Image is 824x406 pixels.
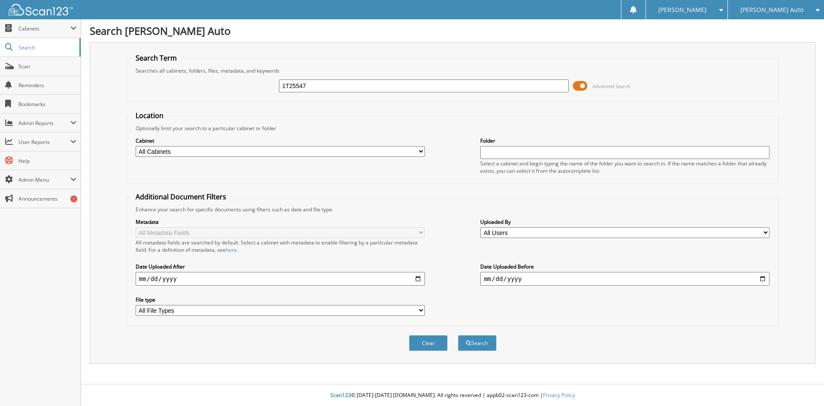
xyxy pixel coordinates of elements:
span: Admin Menu [18,176,70,183]
span: Announcements [18,195,76,202]
span: Scan123 [330,391,351,399]
label: File type [136,296,425,303]
div: Searches all cabinets, folders, files, metadata, and keywords [131,67,774,74]
span: Cabinets [18,25,70,32]
label: Uploaded By [480,218,769,226]
span: Bookmarks [18,101,76,108]
span: Reminders [18,82,76,89]
h1: Search [PERSON_NAME] Auto [90,24,815,38]
div: Optionally limit your search to a particular cabinet or folder [131,125,774,132]
label: Cabinet [136,137,425,144]
span: [PERSON_NAME] Auto [740,7,803,12]
input: end [480,272,769,286]
span: User Reports [18,138,70,146]
div: 1 [70,195,77,202]
span: [PERSON_NAME] [658,7,706,12]
span: Search [18,44,75,51]
a: Privacy Policy [543,391,575,399]
label: Metadata [136,218,425,226]
div: Enhance your search for specific documents using filters such as date and file type. [131,206,774,213]
legend: Location [131,111,168,120]
span: Advanced Search [592,83,630,89]
span: Admin Reports [18,119,70,127]
div: Select a cabinet and begin typing the name of the folder you want to search in. If the name match... [480,160,769,174]
img: scan123-logo-white.svg [9,4,73,15]
input: start [136,272,425,286]
span: Scan [18,63,76,70]
button: Search [458,335,497,351]
legend: Additional Document Filters [131,192,230,201]
label: Date Uploaded Before [480,263,769,270]
label: Date Uploaded After [136,263,425,270]
span: Help [18,157,76,165]
legend: Search Term [131,53,181,63]
button: Clear [409,335,448,351]
div: All metadata fields are searched by default. Select a cabinet with metadata to enable filtering b... [136,239,425,253]
div: © [DATE]-[DATE] [DOMAIN_NAME]. All rights reserved | appb02-scan123-com | [81,385,824,406]
a: here [226,246,237,253]
label: Folder [480,137,769,144]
